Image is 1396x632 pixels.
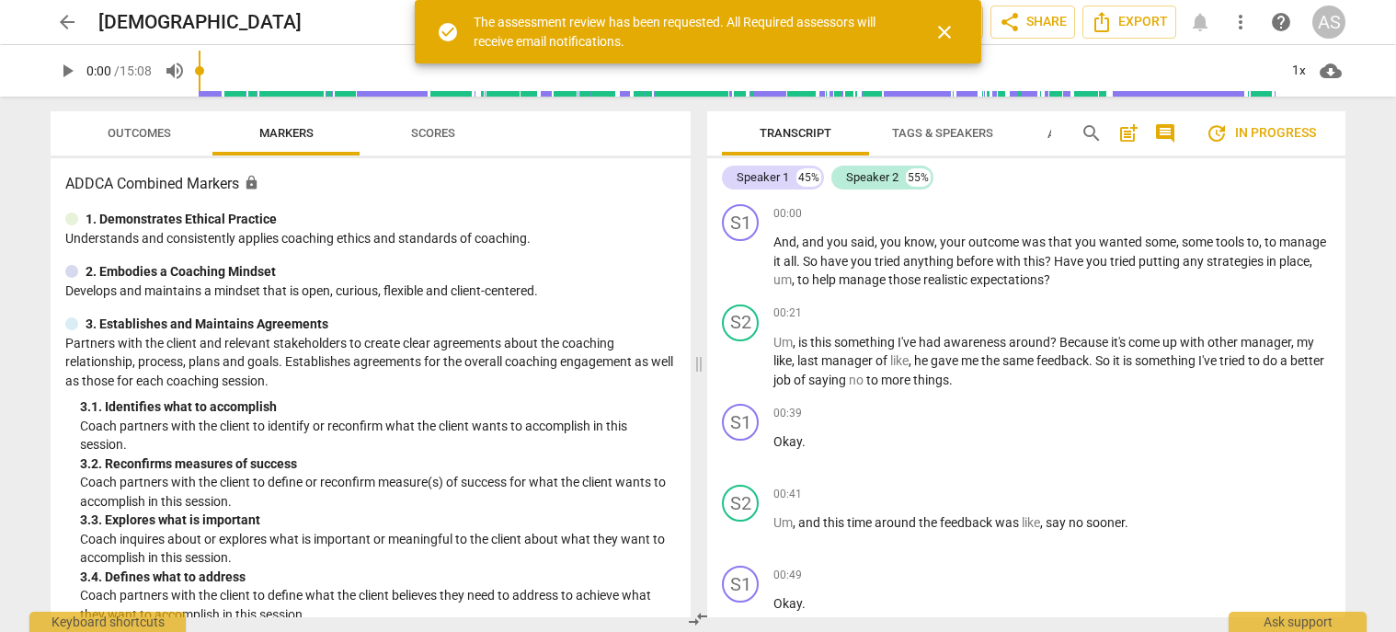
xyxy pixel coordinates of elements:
span: I've [898,335,919,350]
span: to [866,373,881,387]
span: . [796,254,803,269]
span: some [1182,235,1216,249]
span: with [996,254,1024,269]
span: better [1290,353,1324,368]
span: , [792,353,797,368]
span: . [802,596,806,611]
span: those [888,272,923,287]
span: , [793,515,798,530]
span: all [784,254,796,269]
span: manager [1241,335,1291,350]
span: around [1009,335,1050,350]
span: close [933,21,955,43]
span: And [773,235,796,249]
span: help [1270,11,1292,33]
h2: [DEMOGRAPHIC_DATA] [98,11,302,34]
span: , [875,235,880,249]
span: , [1176,235,1182,249]
p: 2. Embodies a Coaching Mindset [86,262,276,282]
span: say [1046,515,1069,530]
span: realistic [923,272,970,287]
span: wanted [1099,235,1145,249]
div: Change speaker [722,404,759,441]
span: Assessment is enabled for this document. The competency model is locked and follows the assessmen... [244,175,259,190]
span: Share [999,11,1067,33]
span: Outcomes [108,126,171,140]
span: with [1180,335,1207,350]
a: Help [1264,6,1298,39]
div: 45% [796,168,821,187]
span: it [773,254,784,269]
span: saying [808,373,849,387]
span: Filler word [890,353,909,368]
span: know [904,235,934,249]
div: 3. 3. Explores what is important [80,511,676,530]
span: feedback [1036,353,1089,368]
button: Search [1077,119,1106,148]
span: to [797,272,812,287]
span: I've [1198,353,1219,368]
span: So [803,254,820,269]
div: Change speaker [722,566,759,603]
span: to [1247,235,1259,249]
span: . [1125,515,1128,530]
span: tried [1110,254,1139,269]
span: same [1002,353,1036,368]
div: Ask support [1229,612,1367,632]
span: strategies [1207,254,1266,269]
span: Scores [411,126,455,140]
span: no [1069,515,1086,530]
span: compare_arrows [687,608,709,630]
p: Develops and maintains a mindset that is open, curious, flexible and client-centered. [65,282,676,301]
span: tools [1216,235,1247,249]
span: was [1022,235,1048,249]
span: 00:49 [773,568,802,583]
span: check_circle [437,21,459,43]
div: Speaker 2 [846,168,898,187]
span: In progress [1206,122,1316,144]
span: and [802,235,827,249]
span: Filler word [849,373,866,387]
span: volume_up [164,60,186,82]
span: ? [1044,272,1050,287]
div: Change speaker [722,485,759,522]
span: this [1024,254,1045,269]
span: . [949,373,953,387]
span: you [1075,235,1099,249]
p: Partners with the client and relevant stakeholders to create clear agreements about the coaching ... [65,334,676,391]
span: you [827,235,851,249]
div: The assessment review has been requested. All Required assessors will receive email notifications. [474,13,900,51]
span: Okay [773,434,802,449]
span: it's [1111,335,1128,350]
div: 3. 4. Defines what to address [80,568,676,587]
span: Filler word [773,515,793,530]
span: things [913,373,949,387]
span: 00:41 [773,487,802,502]
p: Coach partners with the client to define what the client believes they need to address to achieve... [80,586,676,624]
span: putting [1139,254,1183,269]
span: awareness [944,335,1009,350]
span: Markers [259,126,314,140]
span: . [1089,353,1095,368]
span: Filler word [1022,515,1040,530]
span: place [1279,254,1310,269]
span: had [919,335,944,350]
div: AS [1312,6,1345,39]
span: ? [1045,254,1054,269]
button: Add summary [1114,119,1143,148]
span: , [1291,335,1297,350]
span: sooner [1086,515,1125,530]
span: to [1264,235,1279,249]
p: Coach inquires about or explores what is important or meaningful to the client about what they wa... [80,530,676,568]
span: tried [1219,353,1248,368]
span: last [797,353,821,368]
span: of [794,373,808,387]
div: 3. 1. Identifies what to accomplish [80,397,676,417]
span: up [1162,335,1180,350]
button: Share [990,6,1075,39]
span: you [851,254,875,269]
div: Change speaker [722,204,759,241]
span: this [810,335,834,350]
span: cloud_download [1320,60,1342,82]
span: update [1206,122,1228,144]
